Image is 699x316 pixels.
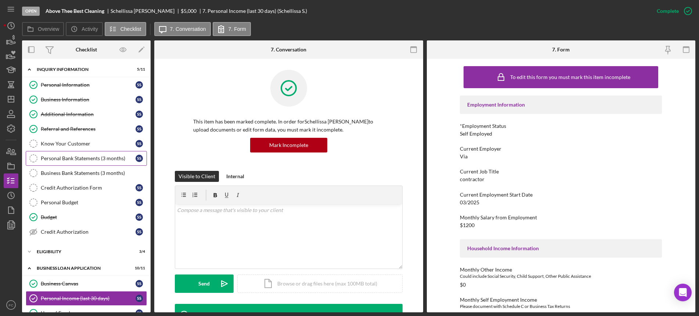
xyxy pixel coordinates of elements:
[105,22,146,36] button: Checklist
[26,136,147,151] a: Know Your CustomerSS
[460,131,492,137] div: Self Employed
[9,303,14,307] text: FC
[26,210,147,225] a: BudgetSS
[26,291,147,306] a: Personal Income (last 30 days)SS
[66,22,102,36] button: Activity
[136,184,143,191] div: S S
[175,171,219,182] button: Visible to Client
[41,141,136,147] div: Know Your Customer
[228,26,246,32] label: 7. Form
[41,155,136,161] div: Personal Bank Statements (3 months)
[223,171,248,182] button: Internal
[41,214,136,220] div: Budget
[460,273,662,280] div: Could include Social Security, Child Support, Other Public Assistance
[136,295,143,302] div: S S
[170,26,206,32] label: 7. Conversation
[26,180,147,195] a: Credit Authorization FormSS
[41,97,136,103] div: Business Information
[175,274,234,293] button: Send
[26,225,147,239] a: Credit AuthorizationSS
[136,155,143,162] div: S S
[136,125,143,133] div: S S
[26,166,147,180] a: Business Bank Statements (3 months)
[132,266,145,270] div: 10 / 11
[460,200,479,205] div: 03/2025
[198,274,210,293] div: Send
[76,47,97,53] div: Checklist
[26,92,147,107] a: Business InformationSS
[37,67,127,72] div: INQUIRY INFORMATION
[46,8,104,14] b: Above Thee Best Cleaning
[41,111,136,117] div: Additional Information
[250,138,327,152] button: Mark Incomplete
[41,295,136,301] div: Personal Income (last 30 days)
[132,67,145,72] div: 5 / 11
[136,81,143,89] div: S S
[649,4,695,18] button: Complete
[193,118,384,134] p: This item has been marked complete. In order for Schellissa [PERSON_NAME] to upload documents or ...
[460,192,662,198] div: Current Employment Start Date
[467,245,655,251] div: Household Income Information
[41,281,136,287] div: Business Canvas
[41,310,136,316] div: Uses of Funds
[460,146,662,152] div: Current Employer
[552,47,570,53] div: 7. Form
[41,170,147,176] div: Business Bank Statements (3 months)
[136,228,143,236] div: S S
[271,47,306,53] div: 7. Conversation
[181,8,197,14] span: $5,000
[41,229,136,235] div: Credit Authorization
[136,280,143,287] div: S S
[269,138,308,152] div: Mark Incomplete
[26,276,147,291] a: Business CanvasSS
[467,102,655,108] div: Employment Information
[674,284,692,301] div: Open Intercom Messenger
[41,185,136,191] div: Credit Authorization Form
[460,169,662,175] div: Current Job Title
[26,151,147,166] a: Personal Bank Statements (3 months)SS
[4,298,18,312] button: FC
[213,22,251,36] button: 7. Form
[26,122,147,136] a: Referral and ReferencesSS
[111,8,181,14] div: Schellissa [PERSON_NAME]
[22,7,40,16] div: Open
[154,22,211,36] button: 7. Conversation
[22,22,64,36] button: Overview
[460,222,475,228] div: $1200
[38,26,59,32] label: Overview
[136,213,143,221] div: S S
[41,200,136,205] div: Personal Budget
[460,282,466,288] div: $0
[136,140,143,147] div: S S
[41,126,136,132] div: Referral and References
[37,249,127,254] div: Eligibility
[460,123,662,129] div: *Employment Status
[460,303,662,310] div: Please document with Schedule C or Business Tax Returns
[26,195,147,210] a: Personal BudgetSS
[136,199,143,206] div: S S
[460,154,468,159] div: Via
[41,82,136,88] div: Personal Information
[657,4,679,18] div: Complete
[82,26,98,32] label: Activity
[460,267,662,273] div: Monthly Other Income
[179,171,215,182] div: Visible to Client
[37,266,127,270] div: BUSINESS LOAN APPLICATION
[460,297,662,303] div: Monthly Self Employment Income
[136,96,143,103] div: S S
[202,8,307,14] div: 7. Personal Income (last 30 days) (Schellissa S.)
[460,176,484,182] div: contractor
[132,249,145,254] div: 3 / 4
[120,26,141,32] label: Checklist
[510,74,630,80] div: To edit this form you must mark this item incomplete
[136,111,143,118] div: S S
[26,78,147,92] a: Personal InformationSS
[26,107,147,122] a: Additional InformationSS
[460,215,662,220] div: Monthly Salary from Employment
[226,171,244,182] div: Internal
